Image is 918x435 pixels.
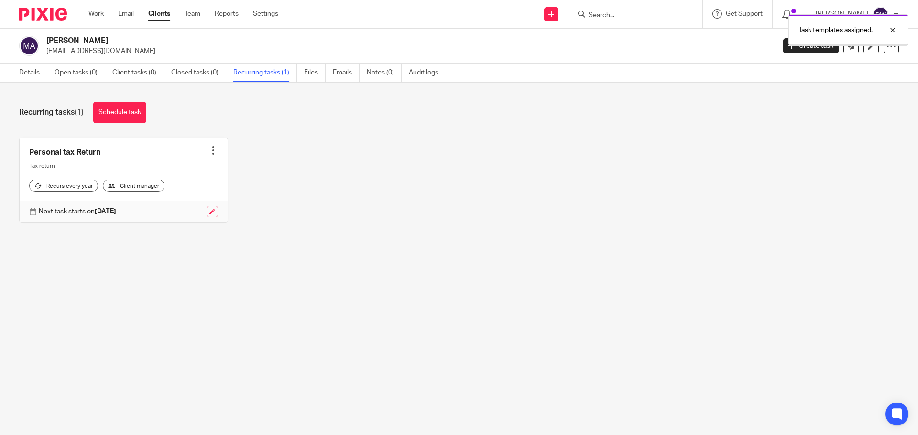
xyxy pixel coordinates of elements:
span: (1) [75,108,84,116]
p: [EMAIL_ADDRESS][DOMAIN_NAME] [46,46,769,56]
img: Pixie [19,8,67,21]
a: Create task [783,38,839,53]
a: Recurring tasks (1) [233,64,297,82]
a: Work [88,9,104,19]
a: Reports [215,9,239,19]
img: svg%3E [873,7,888,22]
img: svg%3E [19,36,39,56]
p: Task templates assigned. [798,25,873,35]
a: Audit logs [409,64,446,82]
strong: [DATE] [95,208,116,215]
p: Next task starts on [39,207,116,216]
a: Clients [148,9,170,19]
a: Client tasks (0) [112,64,164,82]
a: Files [304,64,326,82]
h1: Recurring tasks [19,107,84,117]
a: Open tasks (0) [55,64,105,82]
a: Emails [333,64,360,82]
div: Recurs every year [29,180,98,192]
a: Closed tasks (0) [171,64,226,82]
a: Email [118,9,134,19]
a: Details [19,64,47,82]
a: Schedule task [93,102,146,123]
div: Client manager [103,180,164,192]
a: Settings [253,9,278,19]
a: Team [185,9,200,19]
h2: [PERSON_NAME] [46,36,624,46]
a: Notes (0) [367,64,402,82]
